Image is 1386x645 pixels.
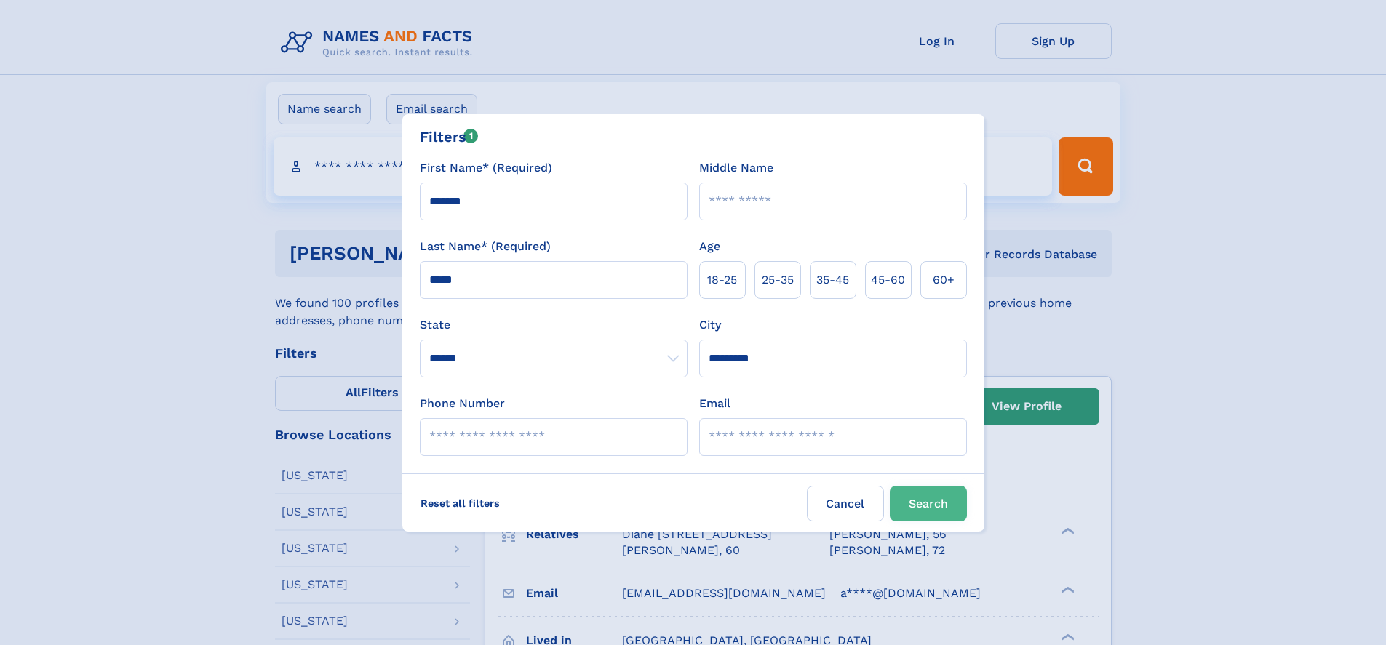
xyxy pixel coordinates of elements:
button: Search [890,486,967,521]
label: First Name* (Required) [420,159,552,177]
label: Middle Name [699,159,773,177]
label: Cancel [807,486,884,521]
span: 18‑25 [707,271,737,289]
span: 60+ [933,271,955,289]
label: Phone Number [420,395,505,412]
span: 45‑60 [871,271,905,289]
span: 25‑35 [762,271,794,289]
label: State [420,316,688,334]
label: City [699,316,721,334]
label: Last Name* (Required) [420,238,551,255]
label: Email [699,395,730,412]
span: 35‑45 [816,271,849,289]
label: Reset all filters [411,486,509,521]
div: Filters [420,126,479,148]
label: Age [699,238,720,255]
